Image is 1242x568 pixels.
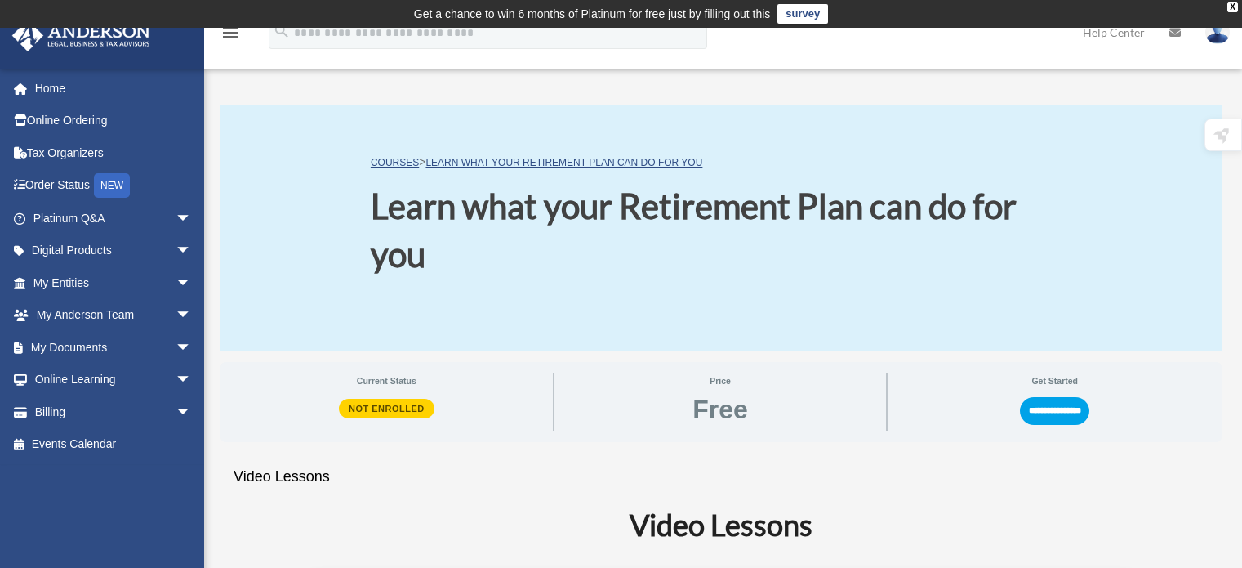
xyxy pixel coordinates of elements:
[1227,2,1238,12] div: close
[11,235,216,267] a: Digital Productsarrow_drop_down
[371,157,419,168] a: COURSES
[230,504,1212,545] h2: Video Lessons
[11,136,216,169] a: Tax Organizers
[371,152,1071,172] p: >
[11,202,216,235] a: Platinum Q&Aarrow_drop_down
[425,157,702,168] a: Learn what your Retirement Plan can do for you
[176,235,208,268] span: arrow_drop_down
[176,202,208,235] span: arrow_drop_down
[11,364,216,396] a: Online Learningarrow_drop_down
[566,373,875,388] span: Price
[899,373,1210,388] span: Get Started
[11,428,216,461] a: Events Calendar
[11,72,216,105] a: Home
[176,299,208,333] span: arrow_drop_down
[273,22,291,40] i: search
[176,331,208,365] span: arrow_drop_down
[176,364,208,397] span: arrow_drop_down
[371,182,1071,279] h1: Learn what your Retirement Plan can do for you
[94,173,130,198] div: NEW
[11,169,216,203] a: Order StatusNEW
[232,373,541,388] span: Current Status
[176,266,208,300] span: arrow_drop_down
[11,299,216,332] a: My Anderson Teamarrow_drop_down
[11,331,216,364] a: My Documentsarrow_drop_down
[414,4,771,24] div: Get a chance to win 6 months of Platinum for free just by filling out this
[11,266,216,299] a: My Entitiesarrow_drop_down
[11,396,216,428] a: Billingarrow_drop_down
[220,29,240,42] a: menu
[11,105,216,137] a: Online Ordering
[1205,20,1230,44] img: User Pic
[220,23,240,42] i: menu
[7,20,155,51] img: Anderson Advisors Platinum Portal
[692,396,748,423] span: Free
[339,399,434,418] span: Not Enrolled
[777,4,828,24] a: survey
[176,396,208,429] span: arrow_drop_down
[220,454,343,500] a: Video Lessons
